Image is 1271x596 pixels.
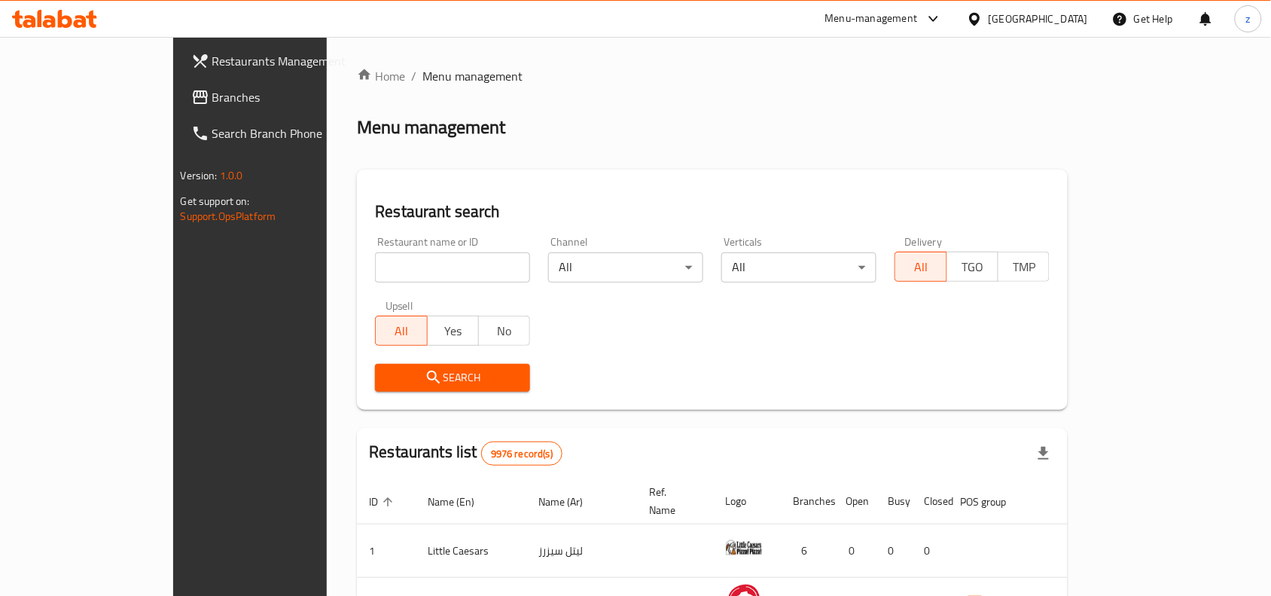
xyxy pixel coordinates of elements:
[369,493,398,511] span: ID
[416,524,526,578] td: Little Caesars
[1246,11,1251,27] span: z
[181,206,276,226] a: Support.OpsPlatform
[725,529,763,567] img: Little Caesars
[434,320,473,342] span: Yes
[960,493,1026,511] span: POS group
[901,256,940,278] span: All
[478,316,530,346] button: No
[427,316,479,346] button: Yes
[357,524,416,578] td: 1
[375,316,427,346] button: All
[526,524,637,578] td: ليتل سيزرز
[181,191,250,211] span: Get support on:
[387,368,518,387] span: Search
[422,67,523,85] span: Menu management
[912,524,948,578] td: 0
[912,478,948,524] th: Closed
[989,11,1088,27] div: [GEOGRAPHIC_DATA]
[179,43,386,79] a: Restaurants Management
[428,493,494,511] span: Name (En)
[357,67,1068,85] nav: breadcrumb
[386,301,413,311] label: Upsell
[375,364,530,392] button: Search
[834,524,876,578] td: 0
[179,115,386,151] a: Search Branch Phone
[1004,256,1044,278] span: TMP
[876,524,912,578] td: 0
[946,252,998,282] button: TGO
[538,493,602,511] span: Name (Ar)
[481,442,562,466] div: Total records count
[181,166,218,185] span: Version:
[382,320,421,342] span: All
[411,67,416,85] li: /
[1026,436,1062,472] div: Export file
[375,252,530,283] input: Search for restaurant name or ID..
[212,52,373,70] span: Restaurants Management
[876,478,912,524] th: Busy
[895,252,946,282] button: All
[781,478,834,524] th: Branches
[485,320,524,342] span: No
[905,237,943,247] label: Delivery
[649,483,695,519] span: Ref. Name
[482,447,562,461] span: 9976 record(s)
[998,252,1050,282] button: TMP
[212,88,373,106] span: Branches
[369,441,562,466] h2: Restaurants list
[721,252,876,283] div: All
[548,252,703,283] div: All
[212,124,373,142] span: Search Branch Phone
[953,256,992,278] span: TGO
[825,10,918,28] div: Menu-management
[781,524,834,578] td: 6
[179,79,386,115] a: Branches
[713,478,781,524] th: Logo
[834,478,876,524] th: Open
[375,200,1050,223] h2: Restaurant search
[220,166,243,185] span: 1.0.0
[357,115,505,139] h2: Menu management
